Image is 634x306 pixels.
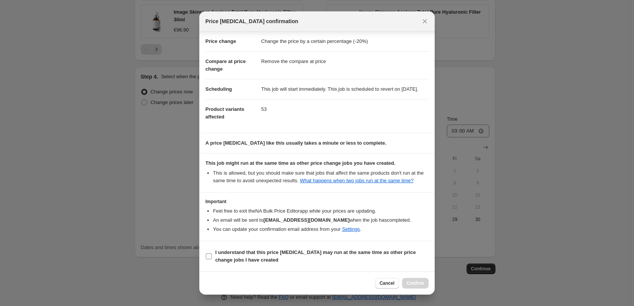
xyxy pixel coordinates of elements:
b: I understand that this price [MEDICAL_DATA] may run at the same time as other price change jobs I... [215,249,416,263]
span: Scheduling [205,86,232,92]
b: A price [MEDICAL_DATA] like this usually takes a minute or less to complete. [205,140,386,146]
li: This is allowed, but you should make sure that jobs that affect the same products don ' t run at ... [213,169,429,185]
dd: Change the price by a certain percentage (-20%) [261,32,429,51]
dd: Remove the compare at price [261,51,429,71]
span: Price [MEDICAL_DATA] confirmation [205,17,298,25]
a: Settings [342,226,360,232]
li: Feel free to exit the NA Bulk Price Editor app while your prices are updating. [213,207,429,215]
li: An email will be sent to when the job has completed . [213,216,429,224]
dd: This job will start immediately. This job is scheduled to revert on [DATE]. [261,79,429,99]
button: Close [420,16,430,27]
span: Product variants affected [205,106,244,120]
dd: 53 [261,99,429,119]
span: Compare at price change [205,58,246,72]
li: You can update your confirmation email address from your . [213,226,429,233]
span: Price change [205,38,236,44]
span: Cancel [380,280,394,286]
b: [EMAIL_ADDRESS][DOMAIN_NAME] [263,217,350,223]
h3: Important [205,199,429,205]
button: Cancel [375,278,399,289]
b: This job might run at the same time as other price change jobs you have created. [205,160,396,166]
a: What happens when two jobs run at the same time? [300,178,413,183]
